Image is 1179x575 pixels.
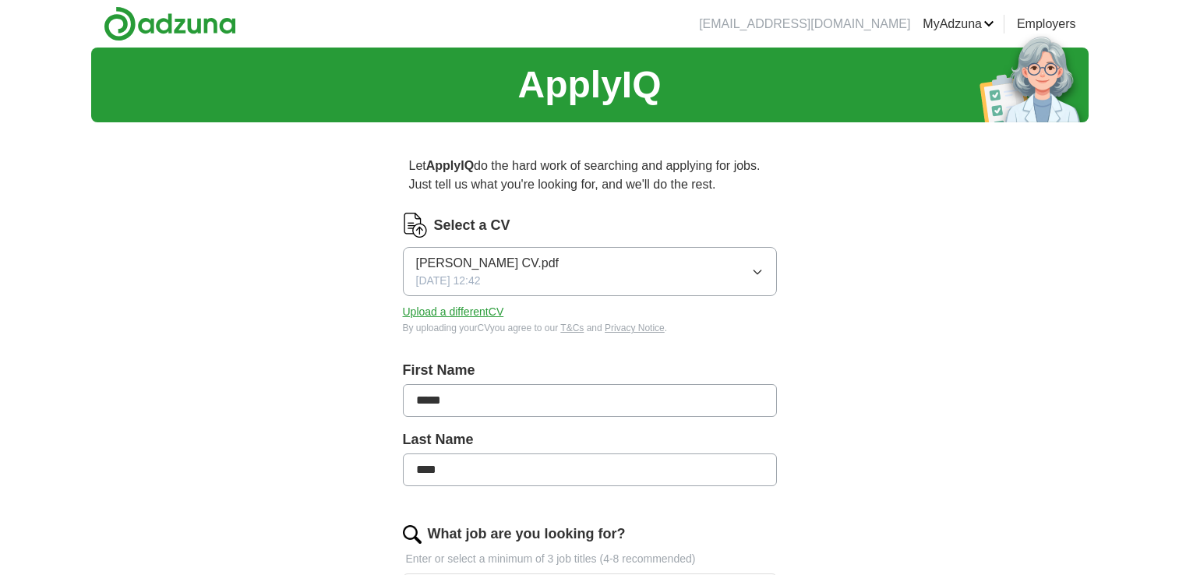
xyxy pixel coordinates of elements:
strong: ApplyIQ [426,159,474,172]
img: search.png [403,525,422,544]
button: [PERSON_NAME] CV.pdf[DATE] 12:42 [403,247,777,296]
button: Upload a differentCV [403,304,504,320]
a: Privacy Notice [605,323,665,333]
a: Employers [1017,15,1076,34]
div: By uploading your CV you agree to our and . [403,321,777,335]
label: First Name [403,360,777,381]
a: T&Cs [560,323,584,333]
a: MyAdzuna [923,15,994,34]
img: CV Icon [403,213,428,238]
img: Adzuna logo [104,6,236,41]
h1: ApplyIQ [517,57,661,113]
p: Enter or select a minimum of 3 job titles (4-8 recommended) [403,551,777,567]
label: Last Name [403,429,777,450]
span: [DATE] 12:42 [416,273,481,289]
label: Select a CV [434,215,510,236]
p: Let do the hard work of searching and applying for jobs. Just tell us what you're looking for, an... [403,150,777,200]
label: What job are you looking for? [428,524,626,545]
span: [PERSON_NAME] CV.pdf [416,254,559,273]
li: [EMAIL_ADDRESS][DOMAIN_NAME] [699,15,910,34]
